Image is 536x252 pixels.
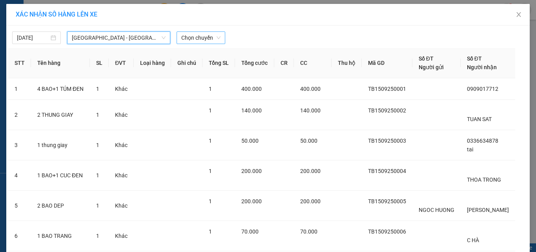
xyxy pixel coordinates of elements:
[241,107,262,114] span: 140.000
[368,107,406,114] span: TB1509250002
[467,146,473,153] span: tai
[31,221,90,251] td: 1 BAO TRANG
[300,107,321,114] span: 140.000
[241,228,259,235] span: 70.000
[96,112,99,118] span: 1
[419,55,434,62] span: Số ĐT
[467,237,479,243] span: C HÀ
[300,198,321,204] span: 200.000
[241,138,259,144] span: 50.000
[362,48,412,78] th: Mã GD
[109,78,134,100] td: Khác
[209,107,212,114] span: 1
[17,33,49,42] input: 15/09/2025
[109,48,134,78] th: ĐVT
[300,138,317,144] span: 50.000
[235,48,274,78] th: Tổng cước
[516,11,522,18] span: close
[8,78,31,100] td: 1
[96,142,99,148] span: 1
[8,100,31,130] td: 2
[300,228,317,235] span: 70.000
[8,48,31,78] th: STT
[161,35,166,40] span: down
[8,191,31,221] td: 5
[31,160,90,191] td: 1 BAO+1 CUC ĐEN
[368,138,406,144] span: TB1509250003
[274,48,294,78] th: CR
[72,32,166,44] span: Sài Gòn - Quảng Ngãi (An Sương)
[300,86,321,92] span: 400.000
[134,48,171,78] th: Loại hàng
[109,160,134,191] td: Khác
[109,191,134,221] td: Khác
[31,48,90,78] th: Tên hàng
[16,11,97,18] span: XÁC NHẬN SỐ HÀNG LÊN XE
[109,221,134,251] td: Khác
[209,168,212,174] span: 1
[8,130,31,160] td: 3
[419,64,444,70] span: Người gửi
[202,48,235,78] th: Tổng SL
[467,86,498,92] span: 0909017712
[31,78,90,100] td: 4 BAO+1 TÚM ĐEN
[241,198,262,204] span: 200.000
[467,64,497,70] span: Người nhận
[467,55,482,62] span: Số ĐT
[96,86,99,92] span: 1
[467,177,501,183] span: THOA TRONG
[109,130,134,160] td: Khác
[467,116,492,122] span: TUAN SAT
[209,198,212,204] span: 1
[368,228,406,235] span: TB1509250006
[8,221,31,251] td: 6
[241,86,262,92] span: 400.000
[31,191,90,221] td: 2 BAO DEP
[209,86,212,92] span: 1
[96,172,99,178] span: 1
[419,207,454,213] span: NGOC HUONG
[181,32,221,44] span: Chọn chuyến
[467,138,498,144] span: 0336634878
[90,48,109,78] th: SL
[31,130,90,160] td: 1 thung giay
[508,4,530,26] button: Close
[241,168,262,174] span: 200.000
[96,202,99,209] span: 1
[332,48,362,78] th: Thu hộ
[209,228,212,235] span: 1
[31,100,90,130] td: 2 THUNG GIAY
[8,160,31,191] td: 4
[467,207,509,213] span: [PERSON_NAME]
[209,138,212,144] span: 1
[109,100,134,130] td: Khác
[300,168,321,174] span: 200.000
[368,198,406,204] span: TB1509250005
[368,86,406,92] span: TB1509250001
[171,48,202,78] th: Ghi chú
[294,48,332,78] th: CC
[368,168,406,174] span: TB1509250004
[96,233,99,239] span: 1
